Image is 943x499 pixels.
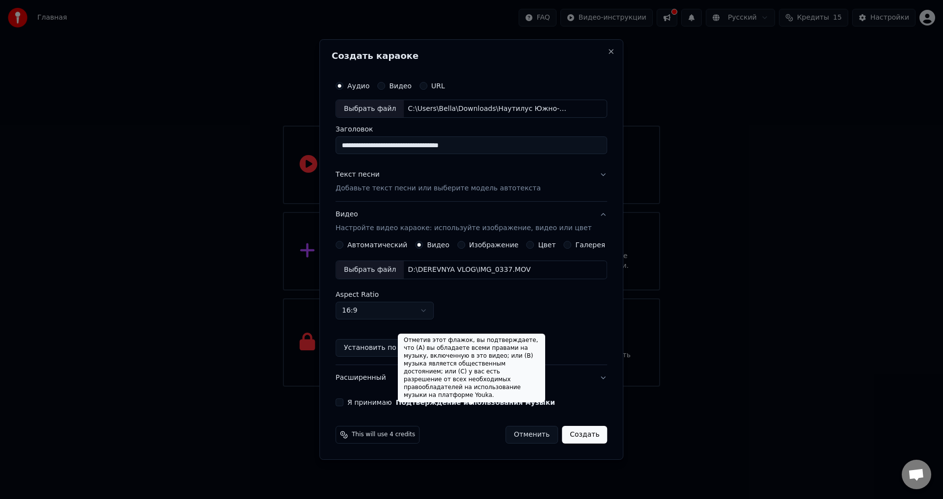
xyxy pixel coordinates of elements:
[335,184,541,194] p: Добавьте текст песни или выберите модель автотекста
[335,291,607,298] label: Aspect Ratio
[352,431,415,439] span: This will use 4 credits
[335,365,607,391] button: Расширенный
[404,104,571,114] div: C:\Users\Bella\Downloads\Наутилус Южно-Степилиус - степная весна.mp3
[335,162,607,202] button: Текст песниДобавьте текст песни или выберите модель автотекста
[335,241,607,365] div: ВидеоНастройте видео караоке: используйте изображение, видео или цвет
[389,82,412,89] label: Видео
[335,202,607,241] button: ВидеоНастройте видео караоке: используйте изображение, видео или цвет
[335,170,380,180] div: Текст песни
[431,82,445,89] label: URL
[538,241,556,248] label: Цвет
[335,223,591,233] p: Настройте видео караоке: используйте изображение, видео или цвет
[335,126,607,133] label: Заголовок
[347,82,369,89] label: Аудио
[427,241,449,248] label: Видео
[469,241,519,248] label: Изображение
[347,399,555,406] label: Я принимаю
[335,210,591,234] div: Видео
[576,241,606,248] label: Галерея
[404,265,534,275] div: D:\DEREVNYA VLOG\IMG_0337.MOV
[347,241,407,248] label: Автоматический
[562,426,607,444] button: Создать
[335,339,447,357] button: Установить по умолчанию
[332,52,611,60] h2: Создать караоке
[505,426,558,444] button: Отменить
[396,399,555,406] button: Я принимаю
[398,334,545,402] div: Отметив этот флажок, вы подтверждаете, что (A) вы обладаете всеми правами на музыку, включенную в...
[336,100,404,118] div: Выбрать файл
[336,261,404,279] div: Выбрать файл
